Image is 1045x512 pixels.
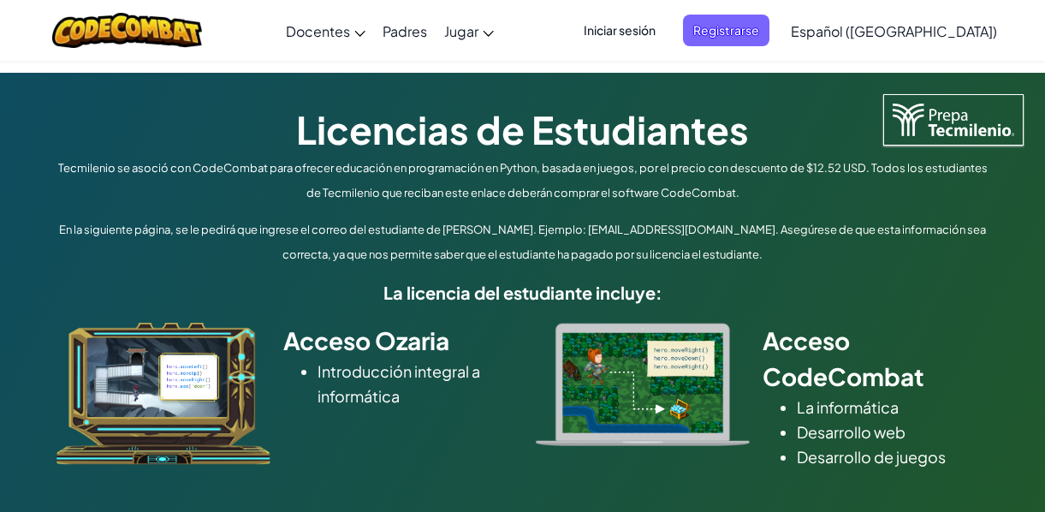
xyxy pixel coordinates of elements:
li: Desarrollo web [797,420,989,444]
li: Desarrollo de juegos [797,444,989,469]
a: Español ([GEOGRAPHIC_DATA]) [782,8,1006,54]
img: ozaria_acodus.png [56,323,270,465]
img: type_real_code.png [536,323,750,446]
span: Español ([GEOGRAPHIC_DATA]) [791,22,997,40]
span: Docentes [286,22,350,40]
button: Iniciar sesión [573,15,666,46]
a: Jugar [436,8,502,54]
p: Tecmilenio se asoció con CodeCombat para ofrecer educación en programación en Python, basada en j... [52,156,994,205]
h2: Acceso CodeCombat [763,323,989,395]
li: Introducción integral a informática [318,359,510,408]
h5: La licencia del estudiante incluye: [52,279,994,306]
button: Registrarse [683,15,769,46]
li: La informática [797,395,989,420]
span: Jugar [444,22,478,40]
h2: Acceso Ozaria [283,323,510,359]
img: CodeCombat logo [52,13,202,48]
a: Padres [374,8,436,54]
a: Docentes [277,8,374,54]
img: Tecmilenio logo [883,94,1024,146]
p: En la siguiente página, se le pedirá que ingrese el correo del estudiante de [PERSON_NAME]. Ejemp... [52,217,994,267]
h1: Licencias de Estudiantes [52,103,994,156]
